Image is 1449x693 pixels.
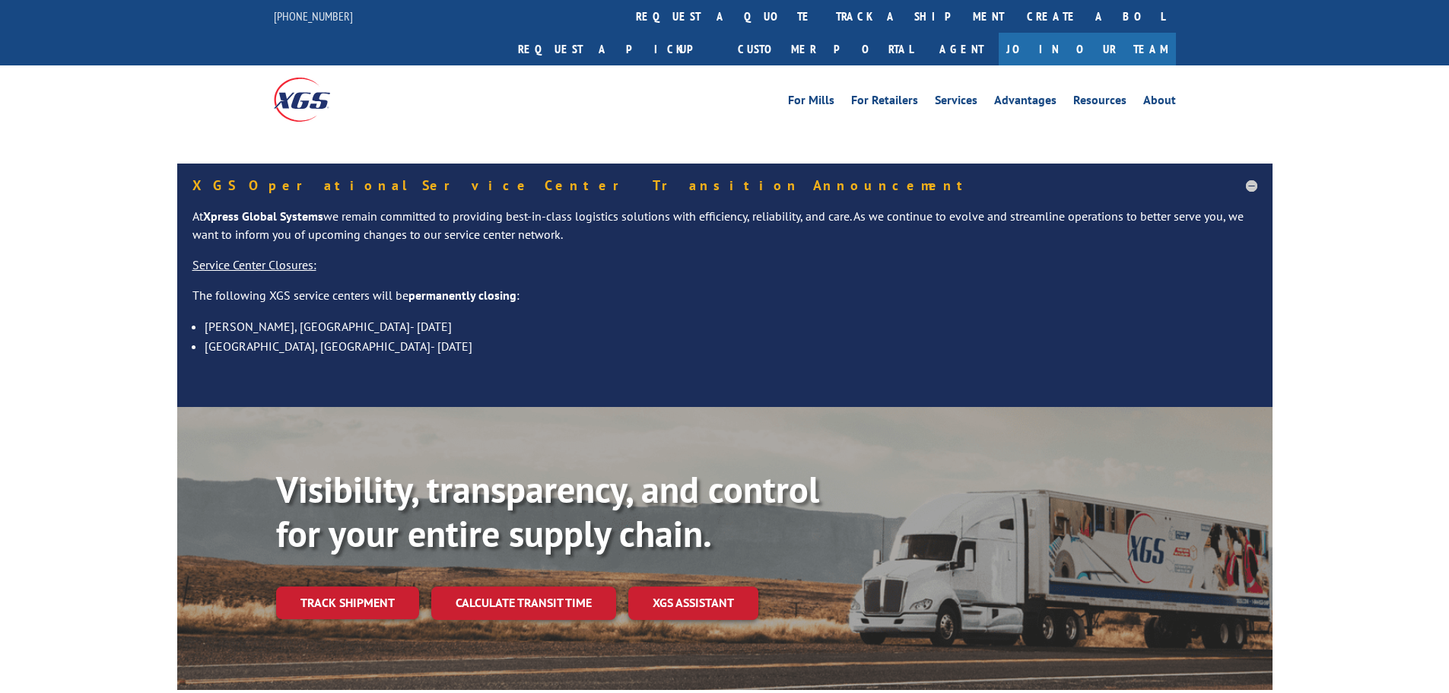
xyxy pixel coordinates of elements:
[851,94,918,111] a: For Retailers
[192,179,1257,192] h5: XGS Operational Service Center Transition Announcement
[192,257,316,272] u: Service Center Closures:
[192,208,1257,256] p: At we remain committed to providing best-in-class logistics solutions with efficiency, reliabilit...
[408,288,516,303] strong: permanently closing
[431,587,616,619] a: Calculate transit time
[192,287,1257,317] p: The following XGS service centers will be :
[924,33,999,65] a: Agent
[994,94,1057,111] a: Advantages
[205,336,1257,356] li: [GEOGRAPHIC_DATA], [GEOGRAPHIC_DATA]- [DATE]
[788,94,834,111] a: For Mills
[276,587,419,618] a: Track shipment
[205,316,1257,336] li: [PERSON_NAME], [GEOGRAPHIC_DATA]- [DATE]
[276,466,819,557] b: Visibility, transparency, and control for your entire supply chain.
[935,94,977,111] a: Services
[274,8,353,24] a: [PHONE_NUMBER]
[1143,94,1176,111] a: About
[507,33,726,65] a: Request a pickup
[726,33,924,65] a: Customer Portal
[999,33,1176,65] a: Join Our Team
[628,587,758,619] a: XGS ASSISTANT
[203,208,323,224] strong: Xpress Global Systems
[1073,94,1126,111] a: Resources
